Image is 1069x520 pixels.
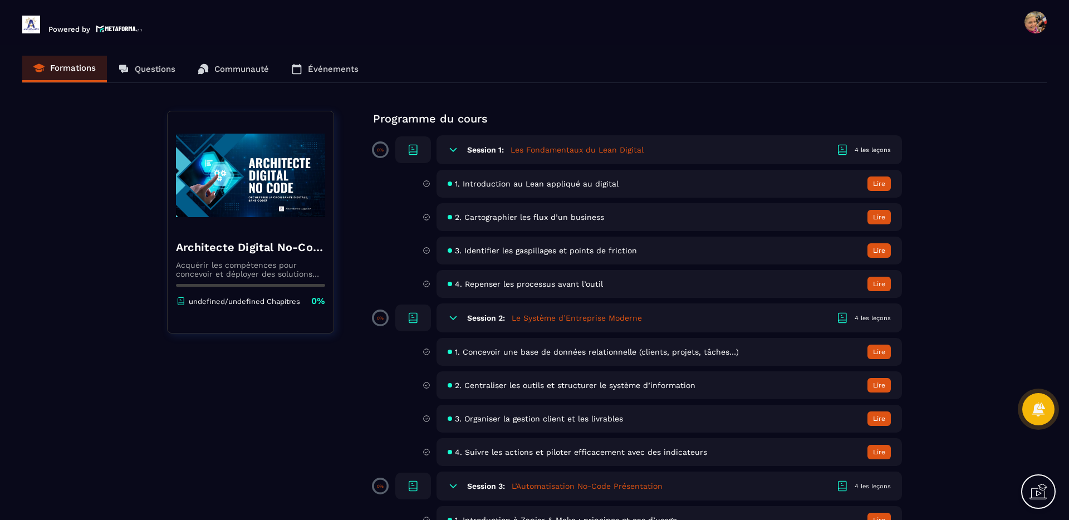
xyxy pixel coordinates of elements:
p: Powered by [48,25,90,33]
h6: Session 2: [467,313,505,322]
button: Lire [867,345,891,359]
div: 4 les leçons [855,482,891,490]
span: 1. Introduction au Lean appliqué au digital [455,179,619,188]
span: 1. Concevoir une base de données relationnelle (clients, projets, tâches…) [455,347,739,356]
button: Lire [867,243,891,258]
span: 3. Organiser la gestion client et les livrables [455,414,623,423]
span: 2. Centraliser les outils et structurer le système d’information [455,381,695,390]
button: Lire [867,411,891,426]
img: logo-branding [22,16,40,33]
p: Acquérir les compétences pour concevoir et déployer des solutions digitales sans coder, accompagn... [176,261,325,278]
h4: Architecte Digital No-Code [176,239,325,255]
h6: Session 1: [467,145,504,154]
span: 4. Suivre les actions et piloter efficacement avec des indicateurs [455,448,707,457]
button: Lire [867,277,891,291]
span: 4. Repenser les processus avant l’outil [455,279,603,288]
span: 3. Identifier les gaspillages et points de friction [455,246,637,255]
h5: L’Automatisation No-Code Présentation [512,480,663,492]
button: Lire [867,210,891,224]
h5: Le Système d’Entreprise Moderne [512,312,642,323]
p: 0% [311,295,325,307]
img: logo [96,24,143,33]
button: Lire [867,445,891,459]
p: Programme du cours [373,111,902,126]
h5: Les Fondamentaux du Lean Digital [511,144,644,155]
div: 4 les leçons [855,314,891,322]
button: Lire [867,176,891,191]
p: 0% [377,316,384,321]
img: banner [176,120,325,231]
span: 2. Cartographier les flux d’un business [455,213,604,222]
button: Lire [867,378,891,393]
div: 4 les leçons [855,146,891,154]
p: 0% [377,148,384,153]
p: undefined/undefined Chapitres [189,297,300,306]
p: 0% [377,484,384,489]
h6: Session 3: [467,482,505,490]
